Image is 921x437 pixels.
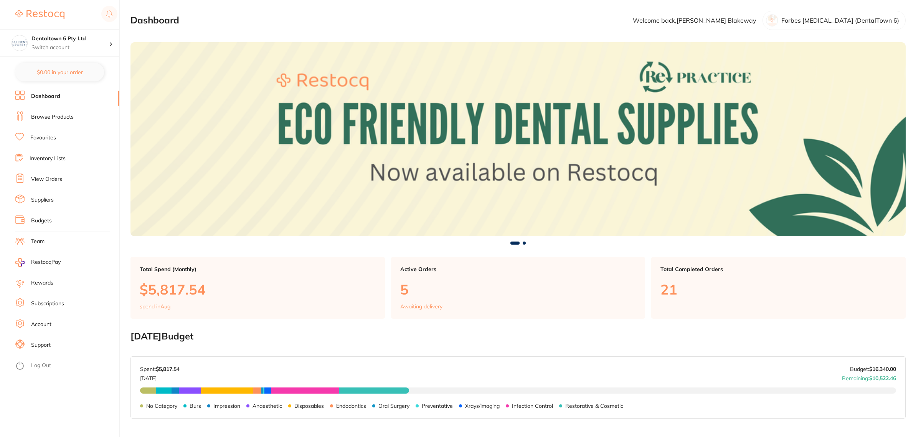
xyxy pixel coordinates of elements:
[465,403,500,409] p: Xrays/imaging
[31,279,53,287] a: Rewards
[130,15,179,26] h2: Dashboard
[30,134,56,142] a: Favourites
[781,17,899,24] p: Forbes [MEDICAL_DATA] (DentalTown 6)
[190,403,201,409] p: Burs
[391,257,645,319] a: Active Orders5Awaiting delivery
[31,217,52,225] a: Budgets
[633,17,756,24] p: Welcome back, [PERSON_NAME] Blakeway
[31,175,62,183] a: View Orders
[15,63,104,81] button: $0.00 in your order
[31,113,74,121] a: Browse Products
[140,281,376,297] p: $5,817.54
[400,266,636,272] p: Active Orders
[15,6,64,23] a: Restocq Logo
[869,375,896,382] strong: $10,522.46
[378,403,409,409] p: Oral Surgery
[140,366,180,372] p: Spent:
[253,403,282,409] p: Anaesthetic
[31,93,60,100] a: Dashboard
[31,44,109,51] p: Switch account
[156,366,180,372] strong: $5,817.54
[213,403,240,409] p: Impression
[146,403,177,409] p: No Category
[565,403,623,409] p: Restorative & Cosmetic
[31,362,51,369] a: Log Out
[31,35,109,43] h4: Dentaltown 6 Pty Ltd
[336,403,366,409] p: Endodontics
[15,258,61,267] a: RestocqPay
[31,196,54,204] a: Suppliers
[15,360,117,372] button: Log Out
[651,257,906,319] a: Total Completed Orders21
[842,372,896,381] p: Remaining:
[400,303,442,310] p: Awaiting delivery
[15,258,25,267] img: RestocqPay
[12,35,27,51] img: Dentaltown 6 Pty Ltd
[660,281,896,297] p: 21
[869,366,896,372] strong: $16,340.00
[130,331,906,342] h2: [DATE] Budget
[31,238,45,245] a: Team
[15,10,64,19] img: Restocq Logo
[660,266,896,272] p: Total Completed Orders
[31,341,51,349] a: Support
[850,366,896,372] p: Budget:
[31,300,64,308] a: Subscriptions
[30,155,66,162] a: Inventory Lists
[422,403,453,409] p: Preventative
[512,403,553,409] p: Infection Control
[140,266,376,272] p: Total Spend (Monthly)
[140,303,170,310] p: spend in Aug
[400,281,636,297] p: 5
[294,403,324,409] p: Disposables
[140,372,180,381] p: [DATE]
[31,321,51,328] a: Account
[130,42,906,236] img: Dashboard
[130,257,385,319] a: Total Spend (Monthly)$5,817.54spend inAug
[31,258,61,266] span: RestocqPay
